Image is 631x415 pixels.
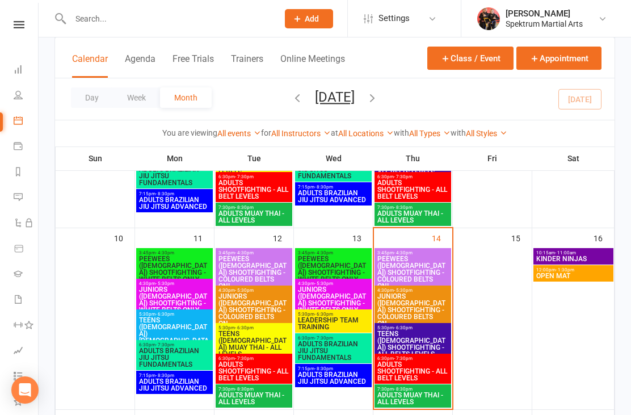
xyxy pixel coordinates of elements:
[556,267,574,273] span: - 1:30pm
[138,191,211,196] span: 7:15pm
[506,9,583,19] div: [PERSON_NAME]
[394,205,413,210] span: - 8:30pm
[331,128,338,137] strong: at
[235,174,254,179] span: - 7:30pm
[297,317,369,330] span: LEADERSHIP TEAM TRAINING
[536,250,611,255] span: 10:15am
[218,392,290,405] span: ADULTS MUAY THAI - ALL LEVELS
[377,293,449,327] span: JUNIORS ([DEMOGRAPHIC_DATA]) SHOOTFIGHTING - COLOURED BELTS ON...
[14,237,39,262] a: Product Sales
[297,185,369,190] span: 7:15pm
[14,160,39,186] a: Reports
[297,281,369,286] span: 4:30pm
[155,373,174,378] span: - 8:30pm
[218,293,290,327] span: JUNIORS ([DEMOGRAPHIC_DATA]) SHOOTFIGHTING - COLOURED BELTS ON...
[297,190,369,203] span: ADULTS BRAZILIAN JIU JITSU ADVANCED
[218,325,290,330] span: 5:30pm
[297,286,369,313] span: JUNIORS ([DEMOGRAPHIC_DATA]) SHOOTFIGHTING - WHITE BELTS ONLY
[261,128,271,137] strong: for
[305,14,319,23] span: Add
[14,58,39,83] a: Dashboard
[453,146,532,170] th: Fri
[297,341,369,361] span: ADULTS BRAZILIAN JIU JITSU FUNDAMENTALS
[377,179,449,200] span: ADULTS SHOOTFIGHTING - ALL BELT LEVELS
[594,228,614,247] div: 16
[155,312,174,317] span: - 6:30pm
[138,250,211,255] span: 3:45pm
[466,129,507,138] a: All Styles
[218,250,290,255] span: 3:45pm
[394,325,413,330] span: - 6:30pm
[394,387,413,392] span: - 8:30pm
[71,87,113,108] button: Day
[506,19,583,29] div: Spektrum Martial Arts
[314,366,333,371] span: - 8:30pm
[162,128,217,137] strong: You are viewing
[218,387,290,392] span: 7:30pm
[394,250,413,255] span: - 4:30pm
[555,250,576,255] span: - 11:00am
[378,6,410,31] span: Settings
[394,356,413,361] span: - 7:30pm
[297,159,369,179] span: ADULTS BRAZILIAN JIU JITSU FUNDAMENTALS
[14,339,39,364] a: Assessments
[297,371,369,385] span: ADULTS BRAZILIAN JIU JITSU ADVANCED
[173,53,214,78] button: Free Trials
[218,179,290,200] span: ADULTS SHOOTFIGHTING - ALL BELT LEVELS
[218,356,290,361] span: 6:30pm
[511,228,532,247] div: 15
[14,109,39,135] a: Calendar
[394,128,409,137] strong: with
[338,129,394,138] a: All Locations
[315,89,355,105] button: [DATE]
[377,387,449,392] span: 7:30pm
[138,347,211,368] span: ADULTS BRAZILIAN JIU JITSU FUNDAMENTALS
[536,273,611,279] span: OPEN MAT
[314,281,333,286] span: - 5:30pm
[72,53,108,78] button: Calendar
[138,312,211,317] span: 5:30pm
[297,250,369,255] span: 3:45pm
[297,255,369,283] span: PEEWEES ([DEMOGRAPHIC_DATA]) SHOOTFIGHTING - WHITE BELTS ONLY
[451,128,466,137] strong: with
[218,210,290,224] span: ADULTS MUAY THAI - ALL LEVELS
[218,205,290,210] span: 7:30pm
[138,378,211,392] span: ADULTS BRAZILIAN JIU JITSU ADVANCED
[352,228,373,247] div: 13
[377,392,449,405] span: ADULTS MUAY THAI - ALL LEVELS
[14,83,39,109] a: People
[516,47,601,70] button: Appointment
[235,250,254,255] span: - 4:30pm
[377,205,449,210] span: 7:30pm
[409,129,451,138] a: All Types
[138,196,211,210] span: ADULTS BRAZILIAN JIU JITSU ADVANCED
[235,288,254,293] span: - 5:30pm
[536,267,611,273] span: 12:00pm
[218,174,290,179] span: 6:30pm
[218,330,290,358] span: TEENS ([DEMOGRAPHIC_DATA]) MUAY THAI - ALL LEVELS
[377,288,449,293] span: 4:30pm
[297,336,369,341] span: 6:30pm
[160,87,212,108] button: Month
[235,356,254,361] span: - 7:30pm
[314,336,333,341] span: - 7:30pm
[235,205,254,210] span: - 8:30pm
[297,312,369,317] span: 5:30pm
[155,250,174,255] span: - 4:30pm
[56,146,135,170] th: Sun
[314,312,333,317] span: - 6:30pm
[138,373,211,378] span: 7:15pm
[67,11,270,27] input: Search...
[314,185,333,190] span: - 8:30pm
[231,53,263,78] button: Trainers
[427,47,514,70] button: Class / Event
[285,9,333,28] button: Add
[273,228,293,247] div: 12
[294,146,373,170] th: Wed
[218,255,290,290] span: PEEWEES ([DEMOGRAPHIC_DATA]) SHOOTFIGHTING - COLOURED BELTS ONL...
[394,174,413,179] span: - 7:30pm
[114,228,134,247] div: 10
[138,281,211,286] span: 4:30pm
[155,281,174,286] span: - 5:30pm
[377,330,449,358] span: TEENS ([DEMOGRAPHIC_DATA]) SHOOTFIGHTING - ALL BELTS LEVELS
